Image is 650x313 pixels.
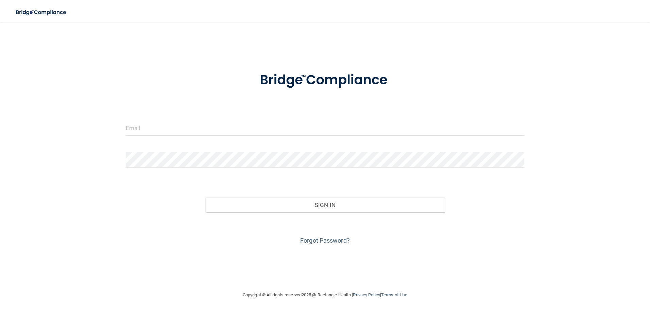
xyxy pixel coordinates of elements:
[126,120,525,136] input: Email
[10,5,73,19] img: bridge_compliance_login_screen.278c3ca4.svg
[300,237,350,244] a: Forgot Password?
[353,292,380,297] a: Privacy Policy
[381,292,407,297] a: Terms of Use
[201,284,449,306] div: Copyright © All rights reserved 2025 @ Rectangle Health | |
[246,63,404,98] img: bridge_compliance_login_screen.278c3ca4.svg
[205,197,445,212] button: Sign In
